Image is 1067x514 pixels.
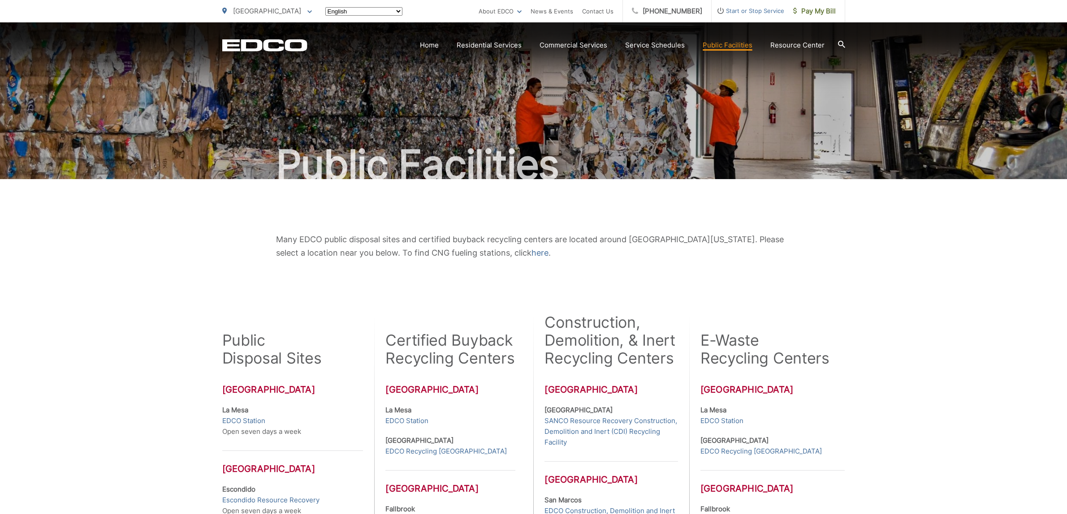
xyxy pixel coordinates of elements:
[544,313,678,367] h2: Construction, Demolition, & Inert Recycling Centers
[385,415,428,426] a: EDCO Station
[479,6,522,17] a: About EDCO
[700,331,829,367] h2: E-Waste Recycling Centers
[420,40,439,51] a: Home
[703,40,752,51] a: Public Facilities
[222,485,255,493] strong: Escondido
[700,436,769,445] strong: [GEOGRAPHIC_DATA]
[700,406,726,414] strong: La Mesa
[385,505,415,513] strong: Fallbrook
[385,331,515,367] h2: Certified Buyback Recycling Centers
[700,505,730,513] strong: Fallbrook
[385,446,507,457] a: EDCO Recycling [GEOGRAPHIC_DATA]
[222,450,363,474] h3: [GEOGRAPHIC_DATA]
[544,496,582,504] strong: San Marcos
[385,384,515,395] h3: [GEOGRAPHIC_DATA]
[544,461,678,485] h3: [GEOGRAPHIC_DATA]
[385,470,515,494] h3: [GEOGRAPHIC_DATA]
[544,415,678,448] a: SANCO Resource Recovery Construction, Demolition and Inert (CDI) Recycling Facility
[625,40,685,51] a: Service Schedules
[233,7,301,15] span: [GEOGRAPHIC_DATA]
[700,384,845,395] h3: [GEOGRAPHIC_DATA]
[222,142,845,187] h1: Public Facilities
[700,446,822,457] a: EDCO Recycling [GEOGRAPHIC_DATA]
[770,40,825,51] a: Resource Center
[457,40,522,51] a: Residential Services
[222,39,307,51] a: EDCD logo. Return to the homepage.
[222,384,363,395] h3: [GEOGRAPHIC_DATA]
[276,235,784,257] span: Many EDCO public disposal sites and certified buyback recycling centers are located around [GEOGR...
[222,406,248,414] strong: La Mesa
[385,436,454,445] strong: [GEOGRAPHIC_DATA]
[582,6,613,17] a: Contact Us
[700,415,743,426] a: EDCO Station
[544,406,613,414] strong: [GEOGRAPHIC_DATA]
[222,331,322,367] h2: Public Disposal Sites
[544,384,678,395] h3: [GEOGRAPHIC_DATA]
[793,6,836,17] span: Pay My Bill
[385,406,411,414] strong: La Mesa
[531,6,573,17] a: News & Events
[325,7,402,16] select: Select a language
[222,495,320,505] a: Escondido Resource Recovery
[222,405,363,437] p: Open seven days a week
[222,415,265,426] a: EDCO Station
[531,246,549,260] a: here
[700,470,845,494] h3: [GEOGRAPHIC_DATA]
[540,40,607,51] a: Commercial Services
